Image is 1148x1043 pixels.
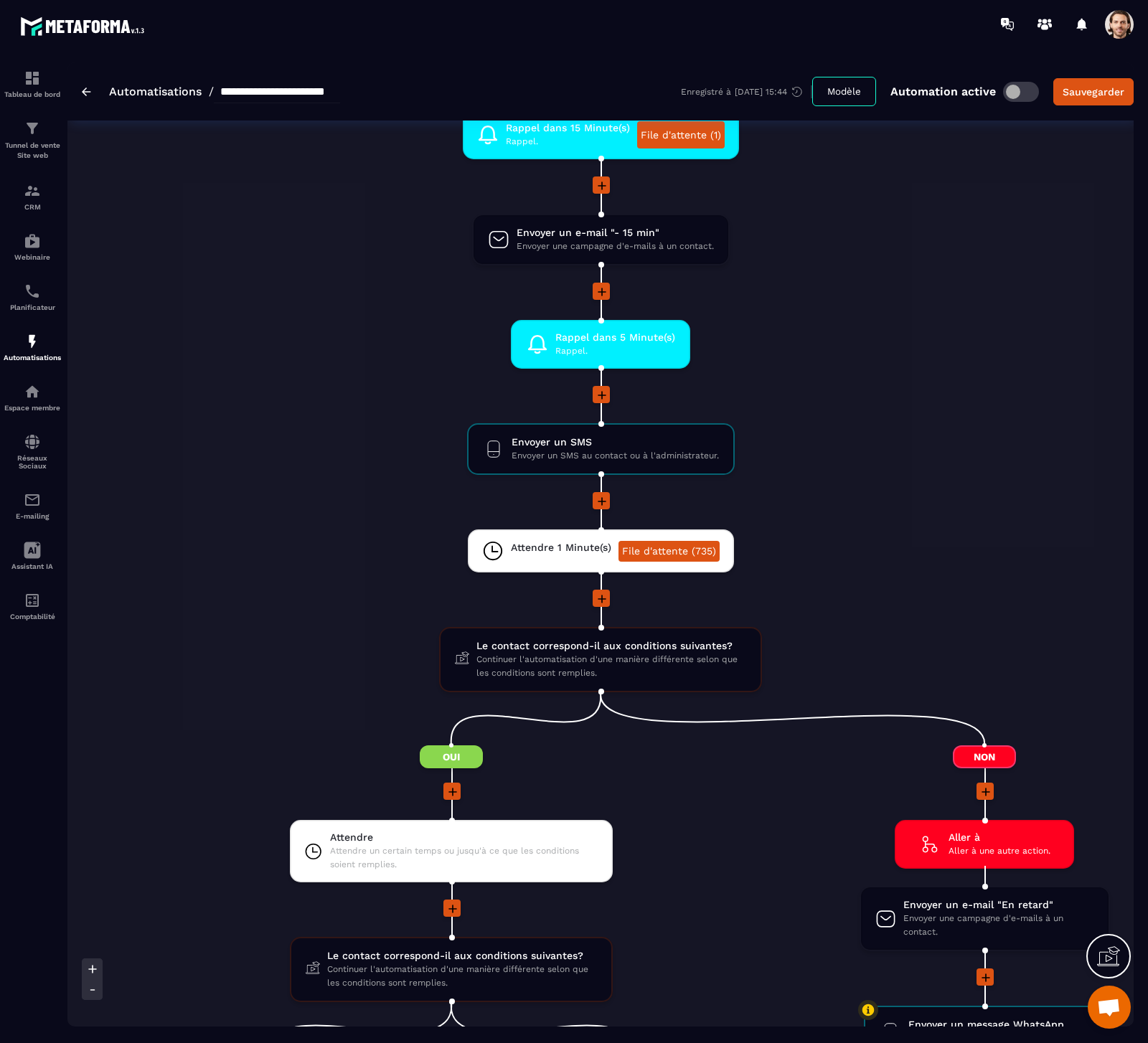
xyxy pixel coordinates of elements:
a: accountantaccountantComptabilité [4,581,61,631]
p: Automation active [890,85,996,98]
span: / [209,85,214,98]
a: File d'attente (735) [618,541,720,562]
p: E-mailing [4,512,61,520]
img: accountant [24,592,41,609]
a: File d'attente (1) [637,121,725,148]
p: Planificateur [4,303,61,311]
a: Automatisations [109,85,202,98]
img: formation [24,70,41,87]
p: Tableau de bord [4,90,61,98]
span: Attendre un certain temps ou jusqu'à ce que les conditions soient remplies. [330,844,599,872]
span: Envoyer une campagne d'e-mails à un contact. [903,912,1094,939]
button: Sauvegarder [1053,78,1134,105]
p: Espace membre [4,404,61,412]
div: Open chat [1088,986,1131,1029]
a: formationformationCRM [4,171,61,222]
span: Envoyer un message WhatsApp [908,1018,1090,1032]
p: CRM [4,203,61,211]
a: emailemailE-mailing [4,481,61,531]
span: Envoyer un e-mail "En retard" [903,898,1094,912]
span: Le contact correspond-il aux conditions suivantes? [327,949,597,963]
a: formationformationTunnel de vente Site web [4,109,61,171]
span: Envoyer un SMS [512,435,719,449]
a: Assistant IA [4,531,61,581]
img: arrow [82,88,91,96]
a: automationsautomationsAutomatisations [4,322,61,372]
p: Tunnel de vente Site web [4,141,61,161]
a: automationsautomationsWebinaire [4,222,61,272]
img: automations [24,232,41,250]
span: Envoyer un SMS au contact ou à l'administrateur. [512,449,719,463]
img: logo [20,13,149,39]
span: Rappel. [555,344,675,358]
a: schedulerschedulerPlanificateur [4,272,61,322]
div: Sauvegarder [1063,85,1124,99]
span: Le contact correspond-il aux conditions suivantes? [476,639,746,653]
span: Attendre 1 Minute(s) [511,541,611,554]
span: Rappel dans 15 Minute(s) [506,121,630,135]
span: Attendre [330,831,599,844]
img: scheduler [24,283,41,300]
span: Rappel dans 5 Minute(s) [555,331,675,344]
span: Rappel. [506,135,630,148]
span: Aller à [949,831,1050,844]
span: Envoyer un e-mail "- 15 min" [517,226,714,240]
span: Non [953,745,1016,768]
img: automations [24,383,41,400]
div: Enregistré à [681,85,812,98]
img: formation [24,182,41,199]
img: email [24,491,41,509]
p: Webinaire [4,253,61,261]
p: Assistant IA [4,562,61,570]
img: formation [24,120,41,137]
a: formationformationTableau de bord [4,59,61,109]
p: Réseaux Sociaux [4,454,61,470]
a: automationsautomationsEspace membre [4,372,61,423]
img: automations [24,333,41,350]
p: [DATE] 15:44 [735,87,787,97]
span: Oui [420,745,483,768]
span: Aller à une autre action. [949,844,1050,858]
span: Continuer l'automatisation d'une manière différente selon que les conditions sont remplies. [476,653,746,680]
a: social-networksocial-networkRéseaux Sociaux [4,423,61,481]
p: Comptabilité [4,613,61,620]
span: Continuer l'automatisation d'une manière différente selon que les conditions sont remplies. [327,963,597,990]
span: Envoyer une campagne d'e-mails à un contact. [517,240,714,253]
button: Modèle [812,77,876,106]
p: Automatisations [4,354,61,362]
img: social-network [24,433,41,450]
